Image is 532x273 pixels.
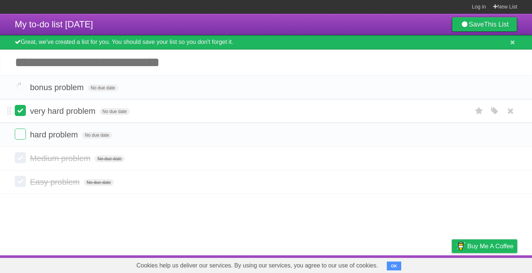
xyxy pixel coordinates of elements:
a: Buy me a coffee [452,239,517,253]
a: Suggest a feature [471,257,517,271]
span: No due date [100,108,130,115]
span: No due date [88,85,118,91]
b: This List [484,21,509,28]
span: very hard problem [30,106,97,116]
span: No due date [84,179,114,186]
label: Done [15,81,26,92]
a: Privacy [442,257,461,271]
img: Buy me a coffee [456,240,465,252]
span: Cookies help us deliver our services. By using our services, you agree to our use of cookies. [129,258,385,273]
span: Easy problem [30,177,82,187]
a: Developers [378,257,408,271]
label: Done [15,105,26,116]
span: No due date [95,156,125,162]
span: No due date [82,132,112,139]
button: OK [387,262,401,270]
a: Terms [417,257,433,271]
a: SaveThis List [452,17,517,32]
a: About [354,257,369,271]
span: Medium problem [30,154,92,163]
span: Buy me a coffee [467,240,514,253]
label: Done [15,152,26,163]
span: hard problem [30,130,80,139]
span: My to-do list [DATE] [15,19,93,29]
label: Done [15,129,26,140]
label: Star task [472,105,486,117]
span: bonus problem [30,83,86,92]
label: Done [15,176,26,187]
